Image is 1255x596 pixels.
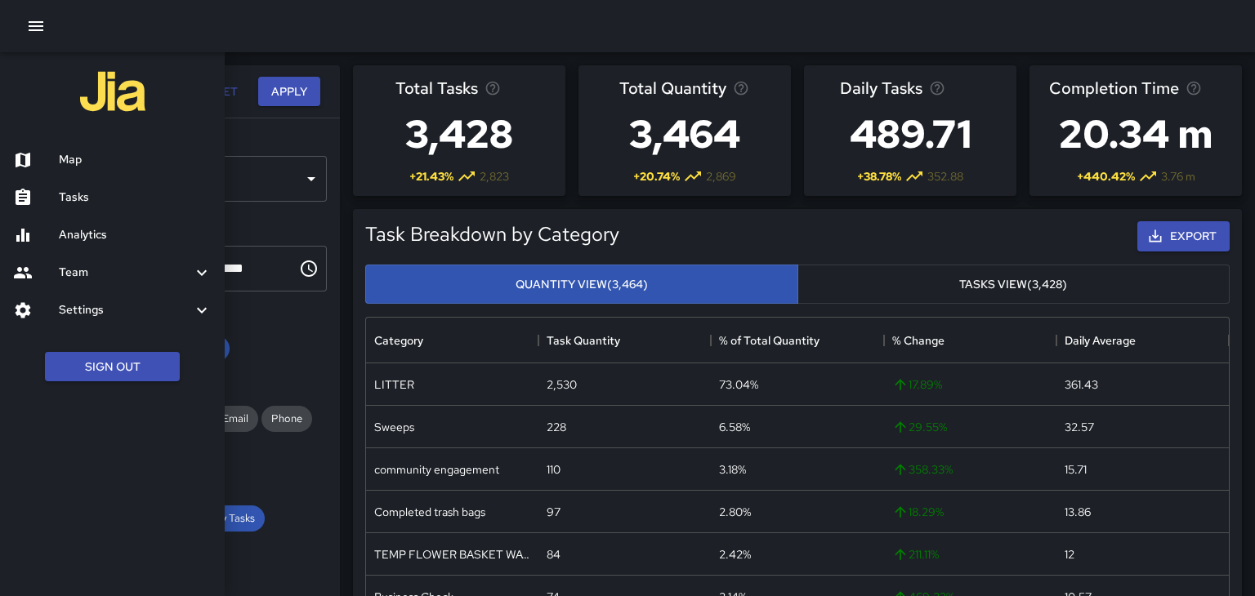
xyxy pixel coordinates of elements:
button: Sign Out [45,352,180,382]
h6: Analytics [59,226,212,244]
h6: Settings [59,301,192,319]
h6: Tasks [59,189,212,207]
h6: Team [59,264,192,282]
img: jia-logo [80,59,145,124]
h6: Map [59,151,212,169]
